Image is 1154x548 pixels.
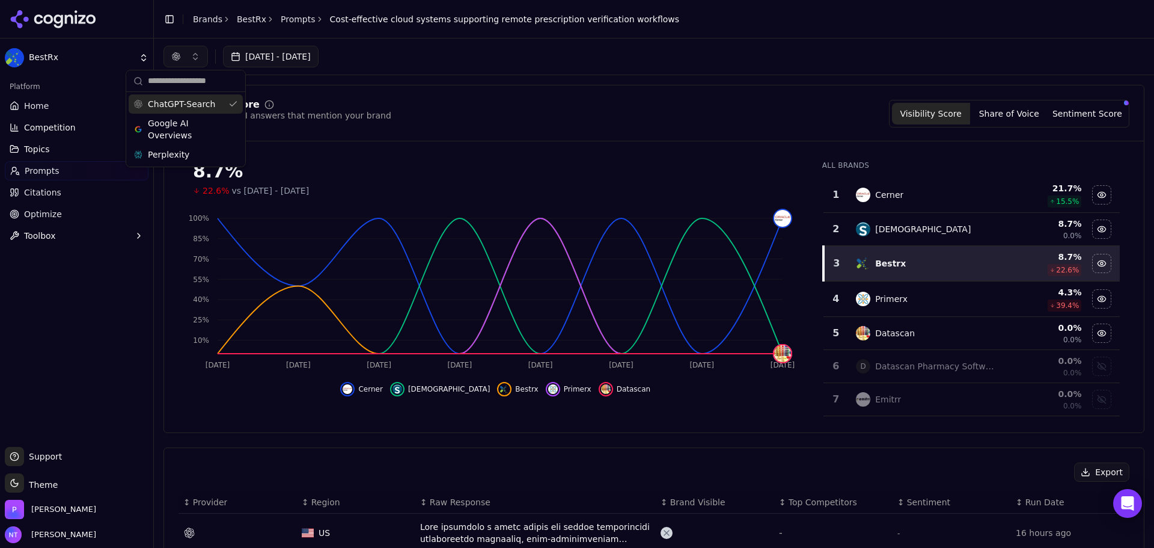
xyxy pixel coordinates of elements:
[822,161,1120,170] div: All Brands
[193,316,209,324] tspan: 25%
[29,52,134,63] span: BestRx
[5,526,22,543] img: Nate Tower
[193,235,209,243] tspan: 85%
[856,392,870,407] img: emitrr
[774,345,791,362] img: datascan
[448,361,472,369] tspan: [DATE]
[24,230,56,242] span: Toolbox
[193,276,209,284] tspan: 55%
[340,382,382,396] button: Hide cerner data
[311,496,340,508] span: Region
[1092,220,1111,239] button: Hide surescripts data
[892,103,970,125] button: Visibility Score
[856,359,870,374] span: D
[601,384,611,394] img: datascan
[779,496,888,508] div: ↕Top Competitors
[856,188,870,202] img: cerner
[1092,254,1111,273] button: Hide bestrx data
[5,161,148,180] a: Prompts
[1092,185,1111,205] button: Hide cerner data
[875,360,995,372] div: Datascan Pharmacy Software
[609,361,633,369] tspan: [DATE]
[789,496,857,508] span: Top Competitors
[420,521,651,545] div: Lore ipsumdolo s ametc adipis eli seddoe temporincidi utlaboreetdo magnaaliq, enim-adminimveniam ...
[193,161,798,182] div: 8.7%
[302,528,314,538] img: US
[302,496,411,508] div: ↕Region
[661,496,769,508] div: ↕Brand Visible
[193,336,209,345] tspan: 10%
[5,500,96,519] button: Open organization switcher
[897,529,900,538] span: -
[528,361,553,369] tspan: [DATE]
[1074,463,1129,482] button: Export
[148,117,224,141] span: Google AI Overviews
[689,361,714,369] tspan: [DATE]
[828,326,844,340] div: 5
[148,149,189,161] span: Perplexity
[823,246,1120,282] tr: 3bestrxBestrx8.7%22.6%Hide bestrx data
[1004,182,1081,194] div: 21.7 %
[823,317,1120,350] tr: 5datascanDatascan0.0%0.0%Hide datascan data
[5,48,24,67] img: BestRx
[499,384,509,394] img: bestrx
[823,282,1120,317] tr: 4primerxPrimerx4.3%39.4%Hide primerx data
[875,327,915,339] div: Datascan
[1016,496,1125,508] div: ↕Run Date
[231,185,309,197] span: vs [DATE] - [DATE]
[24,480,58,490] span: Theme
[24,122,76,134] span: Competition
[5,500,24,519] img: Perrill
[415,491,656,514] th: Raw Response
[319,527,330,539] span: US
[179,109,391,122] div: Percentage of AI answers that mention your brand
[779,526,888,540] div: -
[5,67,73,78] abbr: Enabling validation will send analytics events to the Bazaarvoice validation service. If an event...
[408,384,490,394] span: [DEMOGRAPHIC_DATA]
[546,382,591,396] button: Hide primerx data
[548,384,558,394] img: primerx
[206,361,230,369] tspan: [DATE]
[193,295,209,304] tspan: 40%
[5,67,73,78] a: Enable Validation
[1092,289,1111,309] button: Hide primerx data
[24,143,50,155] span: Topics
[828,222,844,236] div: 2
[1004,355,1081,367] div: 0.0 %
[1063,335,1082,345] span: 0.0%
[1113,489,1142,518] div: Open Intercom Messenger
[24,208,62,220] span: Optimize
[856,222,870,236] img: surescripts
[1092,390,1111,409] button: Show emitrr data
[31,504,96,515] span: Perrill
[286,361,311,369] tspan: [DATE]
[5,96,148,115] a: Home
[179,100,260,109] div: Visibility Score
[1092,357,1111,376] button: Show datascan pharmacy software data
[771,361,795,369] tspan: [DATE]
[897,496,1006,508] div: ↕Sentiment
[237,13,266,25] a: BestRx
[5,77,148,96] div: Platform
[1004,388,1081,400] div: 0.0 %
[24,451,62,463] span: Support
[297,491,415,514] th: Region
[875,223,971,235] div: [DEMOGRAPHIC_DATA]
[193,496,228,508] span: Provider
[670,496,725,508] span: Brand Visible
[183,496,292,508] div: ↕Provider
[1004,218,1081,230] div: 8.7 %
[828,292,844,306] div: 4
[856,292,870,306] img: primerx
[1092,324,1111,343] button: Hide datascan data
[823,177,1120,213] tr: 1cernerCerner21.7%15.5%Hide cerner data
[5,140,148,159] button: Topics
[1063,401,1082,411] span: 0.0%
[5,183,148,202] a: Citations
[564,384,591,394] span: Primerx
[392,384,402,394] img: surescripts
[823,383,1120,416] tr: 7emitrrEmitrr0.0%0.0%Show emitrr data
[856,256,870,271] img: bestrx
[223,46,319,67] button: [DATE] - [DATE]
[875,257,906,269] div: Bestrx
